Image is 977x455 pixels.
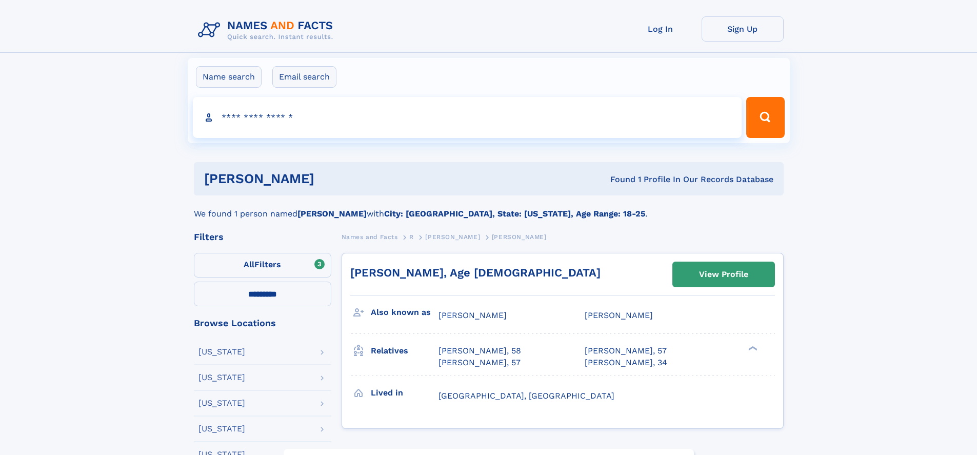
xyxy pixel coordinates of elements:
[350,266,601,279] a: [PERSON_NAME], Age [DEMOGRAPHIC_DATA]
[492,233,547,241] span: [PERSON_NAME]
[204,172,463,185] h1: [PERSON_NAME]
[746,97,784,138] button: Search Button
[384,209,645,219] b: City: [GEOGRAPHIC_DATA], State: [US_STATE], Age Range: 18-25
[194,232,331,242] div: Filters
[438,310,507,320] span: [PERSON_NAME]
[585,345,667,357] a: [PERSON_NAME], 57
[585,357,667,368] a: [PERSON_NAME], 34
[699,263,748,286] div: View Profile
[371,304,438,321] h3: Also known as
[702,16,784,42] a: Sign Up
[585,310,653,320] span: [PERSON_NAME]
[438,357,521,368] a: [PERSON_NAME], 57
[620,16,702,42] a: Log In
[297,209,367,219] b: [PERSON_NAME]
[198,348,245,356] div: [US_STATE]
[371,342,438,360] h3: Relatives
[194,16,342,44] img: Logo Names and Facts
[438,391,614,401] span: [GEOGRAPHIC_DATA], [GEOGRAPHIC_DATA]
[371,384,438,402] h3: Lived in
[196,66,262,88] label: Name search
[342,230,398,243] a: Names and Facts
[198,373,245,382] div: [US_STATE]
[746,345,758,352] div: ❯
[425,233,480,241] span: [PERSON_NAME]
[272,66,336,88] label: Email search
[198,425,245,433] div: [US_STATE]
[198,399,245,407] div: [US_STATE]
[438,345,521,357] a: [PERSON_NAME], 58
[193,97,742,138] input: search input
[194,195,784,220] div: We found 1 person named with .
[462,174,773,185] div: Found 1 Profile In Our Records Database
[194,319,331,328] div: Browse Locations
[194,253,331,278] label: Filters
[409,230,414,243] a: R
[673,262,774,287] a: View Profile
[425,230,480,243] a: [PERSON_NAME]
[244,260,254,269] span: All
[409,233,414,241] span: R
